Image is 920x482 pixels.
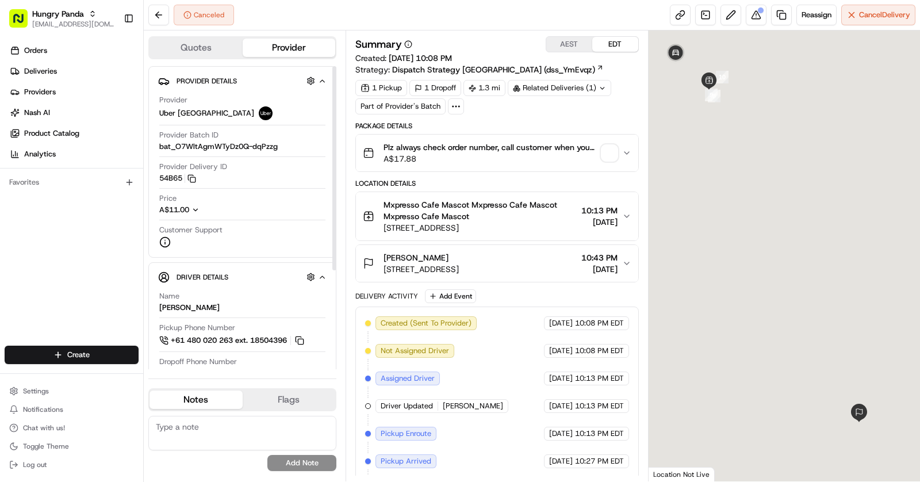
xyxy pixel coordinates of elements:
span: Pickup Arrived [381,456,431,466]
span: Driver Details [177,273,228,282]
span: Uber [GEOGRAPHIC_DATA] [159,108,254,118]
button: Provider [243,39,336,57]
button: [EMAIL_ADDRESS][DOMAIN_NAME] [32,20,114,29]
button: Add Event [425,289,476,303]
div: 1 Pickup [355,80,407,96]
span: Dispatch Strategy [GEOGRAPHIC_DATA] (dss_YmEvqz) [392,64,595,75]
span: Analytics [24,149,56,159]
div: Strategy: [355,64,604,75]
a: Orders [5,41,143,60]
button: Log out [5,457,139,473]
button: [PERSON_NAME][STREET_ADDRESS]10:43 PM[DATE] [356,245,638,282]
a: +61 480 020 263 ext. 18504396 [159,334,306,347]
span: Provider Batch ID [159,130,218,140]
span: Created (Sent To Provider) [381,318,471,328]
span: Log out [23,460,47,469]
div: Related Deliveries (1) [508,80,611,96]
div: 9 [705,89,718,101]
button: EDT [592,37,638,52]
span: 10:13 PM EDT [575,373,624,384]
button: Create [5,346,139,364]
span: Price [159,193,177,204]
button: Driver Details [158,267,327,286]
span: [STREET_ADDRESS] [384,263,459,275]
div: 8 [708,90,720,102]
button: Hungry Panda[EMAIL_ADDRESS][DOMAIN_NAME] [5,5,119,32]
span: Dropoff Phone Number [159,357,237,367]
span: 10:27 PM EDT [575,456,624,466]
div: 1 Dropoff [409,80,461,96]
button: Hungry Panda [32,8,84,20]
span: [DATE] [549,373,573,384]
span: [DATE] [549,401,573,411]
div: Location Not Live [649,467,715,481]
span: Provider Delivery ID [159,162,227,172]
button: Canceled [174,5,234,25]
img: uber-new-logo.jpeg [259,106,273,120]
button: CancelDelivery [841,5,915,25]
span: Notifications [23,405,63,414]
span: Settings [23,387,49,396]
span: [DATE] 10:08 PM [389,53,452,63]
span: Not Assigned Driver [381,346,449,356]
button: A$11.00 [159,205,260,215]
span: 10:13 PM [581,205,618,216]
span: Pickup Phone Number [159,323,235,333]
span: A$11.00 [159,205,189,215]
span: [STREET_ADDRESS] [384,222,577,234]
button: Reassign [796,5,837,25]
span: Chat with us! [23,423,65,433]
button: Provider Details [158,71,327,90]
a: Dispatch Strategy [GEOGRAPHIC_DATA] (dss_YmEvqz) [392,64,604,75]
a: Product Catalog [5,124,143,143]
span: Create [67,350,90,360]
span: [DATE] [549,346,573,356]
span: [PERSON_NAME] [443,401,503,411]
span: [DATE] [549,429,573,439]
button: AEST [546,37,592,52]
button: Flags [243,391,336,409]
span: [DATE] [581,263,618,275]
a: Analytics [5,145,143,163]
span: 10:08 PM EDT [575,346,624,356]
div: 10 [716,71,729,83]
span: [DATE] [549,456,573,466]
span: [DATE] [549,318,573,328]
span: 10:13 PM EDT [575,401,624,411]
span: Assigned Driver [381,373,435,384]
span: A$17.88 [384,153,597,165]
div: Package Details [355,121,639,131]
span: Pickup Enroute [381,429,431,439]
span: 10:43 PM [581,252,618,263]
button: Chat with us! [5,420,139,436]
button: Notifications [5,401,139,418]
a: Providers [5,83,143,101]
button: 54B65 [159,173,196,183]
span: bat_O7WltAgmWTyDz0Q-dqPzzg [159,141,278,152]
span: 10:08 PM EDT [575,318,624,328]
button: Plz always check order number, call customer when you arrive, any delivery issues, Contact WhatsA... [356,135,638,171]
span: Cancel Delivery [859,10,910,20]
a: Deliveries [5,62,143,81]
div: Location Details [355,179,639,188]
span: Deliveries [24,66,57,76]
span: 10:13 PM EDT [575,429,624,439]
button: Settings [5,383,139,399]
span: Customer Support [159,225,223,235]
span: Mxpresso Cafe Mascot Mxpresso Cafe Mascot Mxpresso Cafe Mascot [384,199,577,222]
span: Provider Details [177,76,237,86]
div: [PERSON_NAME] [159,303,220,313]
a: Nash AI [5,104,143,122]
span: Toggle Theme [23,442,69,451]
button: Notes [149,391,243,409]
span: Driver Updated [381,401,433,411]
span: Created: [355,52,452,64]
h3: Summary [355,39,402,49]
div: 1.3 mi [463,80,505,96]
span: Reassign [802,10,831,20]
button: Mxpresso Cafe Mascot Mxpresso Cafe Mascot Mxpresso Cafe Mascot[STREET_ADDRESS]10:13 PM[DATE] [356,192,638,240]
